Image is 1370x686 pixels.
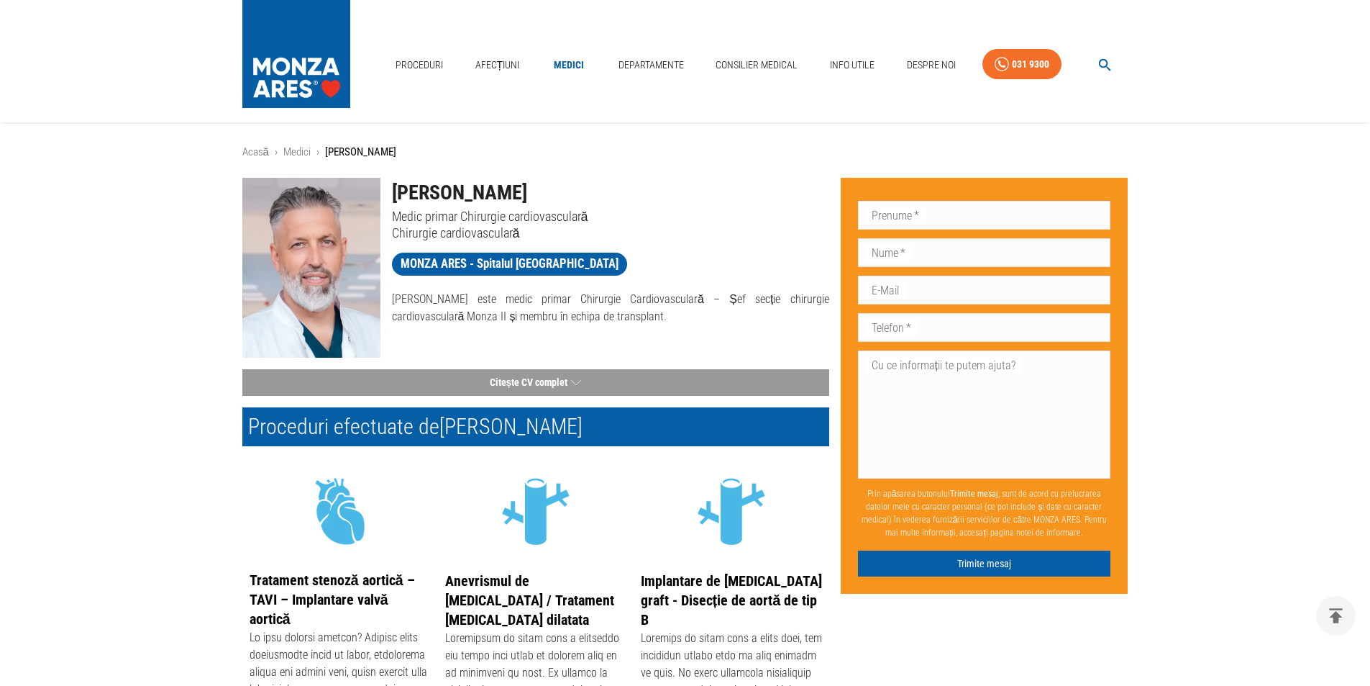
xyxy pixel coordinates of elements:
[392,178,829,208] h1: [PERSON_NAME]
[392,208,829,225] p: Medic primar Chirurgie cardiovasculară
[392,253,627,276] a: MONZA ARES - Spitalul [GEOGRAPHIC_DATA]
[1012,55,1049,73] div: 031 9300
[390,50,449,80] a: Proceduri
[858,482,1111,545] p: Prin apăsarea butonului , sunt de acord cu prelucrarea datelor mele cu caracter personal (ce pot ...
[950,489,998,499] b: Trimite mesaj
[242,407,829,446] h2: Proceduri efectuate de [PERSON_NAME]
[858,551,1111,577] button: Trimite mesaj
[392,225,829,241] p: Chirurgie cardiovasculară
[242,178,380,358] img: Dr. Stanislav Rurac
[546,50,592,80] a: Medici
[250,572,415,628] a: Tratament stenoză aortică – TAVI – Implantare valvă aortică
[824,50,880,80] a: Info Utile
[1316,596,1356,636] button: delete
[710,50,803,80] a: Consilier Medical
[242,145,269,158] a: Acasă
[982,49,1061,80] a: 031 9300
[316,144,319,161] li: ›
[901,50,962,80] a: Despre Noi
[392,255,627,273] span: MONZA ARES - Spitalul [GEOGRAPHIC_DATA]
[641,572,822,628] a: Implantare de [MEDICAL_DATA] graft - Disecție de aortă de tip B
[445,572,614,628] a: Anevrismul de [MEDICAL_DATA] / Tratament [MEDICAL_DATA] dilatata
[392,291,829,325] p: [PERSON_NAME] este medic primar Chirurgie Cardiovasculară – Șef secție chirurgie cardiovasculară ...
[470,50,526,80] a: Afecțiuni
[242,144,1128,161] nav: breadcrumb
[613,50,690,80] a: Departamente
[325,144,396,161] p: [PERSON_NAME]
[275,144,278,161] li: ›
[242,369,829,396] button: Citește CV complet
[283,145,311,158] a: Medici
